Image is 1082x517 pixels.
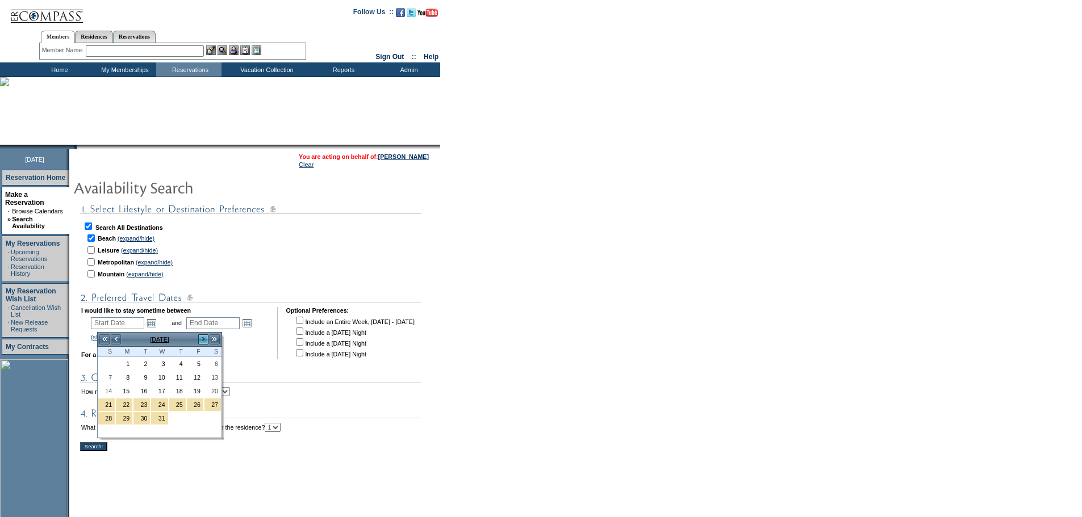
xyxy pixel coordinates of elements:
a: Make a Reservation [5,191,44,207]
span: You are acting on behalf of: [299,153,429,160]
td: Christmas Holiday [186,398,204,411]
td: and [170,315,183,331]
a: Clear [299,161,314,168]
td: Tuesday, December 16, 2025 [133,384,151,398]
a: Open the calendar popup. [145,317,158,329]
a: Residences [75,31,113,43]
td: Sunday, December 07, 2025 [98,371,115,384]
td: · [7,208,11,215]
td: How many people will be staying in residence? [81,387,230,396]
td: Wednesday, December 10, 2025 [151,371,168,384]
a: Sign Out [375,53,404,61]
a: 9 [133,371,150,384]
b: » [7,216,11,222]
td: New Year's Holiday [151,411,168,425]
td: Wednesday, December 03, 2025 [151,357,168,371]
a: 16 [133,385,150,397]
td: Thursday, December 11, 2025 [169,371,186,384]
a: 30 [133,412,150,424]
th: Saturday [204,347,222,357]
img: Follow us on Twitter [407,8,416,17]
td: Friday, December 19, 2025 [186,384,204,398]
input: Date format: M/D/Y. Shortcut keys: [T] for Today. [UP] or [.] for Next Day. [DOWN] or [,] for Pre... [91,317,144,329]
input: Date format: M/D/Y. Shortcut keys: [T] for Today. [UP] or [.] for Next Day. [DOWN] or [,] for Pre... [186,317,240,329]
a: Reservations [113,31,156,43]
a: Reservation Home [6,174,65,182]
td: Sunday, December 14, 2025 [98,384,115,398]
img: Subscribe to our YouTube Channel [417,9,438,17]
a: 2 [133,358,150,370]
td: New Year's Holiday [133,411,151,425]
a: 6 [204,358,221,370]
td: Tuesday, December 02, 2025 [133,357,151,371]
img: b_calculator.gif [252,45,261,55]
a: Subscribe to our YouTube Channel [417,11,438,18]
td: [DATE] [122,333,198,346]
a: 19 [187,385,203,397]
a: 14 [98,385,115,397]
th: Sunday [98,347,115,357]
a: 5 [187,358,203,370]
th: Thursday [169,347,186,357]
a: 28 [98,412,115,424]
a: Search Availability [12,216,45,229]
a: << [99,334,110,345]
td: Christmas Holiday [151,398,168,411]
img: Become our fan on Facebook [396,8,405,17]
td: What is the minimum number of bedrooms needed in the residence? [81,423,281,432]
a: 17 [151,385,168,397]
td: Friday, December 05, 2025 [186,357,204,371]
img: View [218,45,227,55]
td: Christmas Holiday [169,398,186,411]
td: Follow Us :: [353,7,394,20]
b: Leisure [98,247,119,254]
img: Impersonate [229,45,239,55]
a: (expand/hide) [118,235,154,242]
th: Friday [186,347,204,357]
b: Optional Preferences: [286,307,349,314]
td: Saturday, December 13, 2025 [204,371,222,384]
th: Tuesday [133,347,151,357]
td: Reports [310,62,375,77]
td: Monday, December 15, 2025 [115,384,133,398]
a: 23 [133,398,150,411]
td: Saturday, December 20, 2025 [204,384,222,398]
a: 1 [116,358,132,370]
td: Monday, December 01, 2025 [115,357,133,371]
input: Search! [80,442,107,451]
th: Wednesday [151,347,168,357]
img: b_edit.gif [206,45,216,55]
a: (show holiday calendar) [91,334,155,341]
td: Christmas Holiday [115,398,133,411]
td: Wednesday, December 17, 2025 [151,384,168,398]
a: 12 [187,371,203,384]
a: Reservation History [11,263,44,277]
b: Search All Destinations [95,224,163,231]
a: My Reservation Wish List [6,287,56,303]
span: [DATE] [25,156,44,163]
img: Reservations [240,45,250,55]
a: Help [424,53,438,61]
a: >> [209,334,220,345]
td: Christmas Holiday [204,398,222,411]
td: · [8,304,10,318]
img: pgTtlAvailabilitySearch.gif [73,176,300,199]
a: > [198,334,209,345]
a: (expand/hide) [126,271,163,278]
a: Become our fan on Facebook [396,11,405,18]
a: 26 [187,398,203,411]
a: Members [41,31,76,43]
a: 25 [169,398,186,411]
td: New Year's Holiday [98,411,115,425]
td: Monday, December 08, 2025 [115,371,133,384]
a: Open the calendar popup. [241,317,253,329]
a: [PERSON_NAME] [378,153,429,160]
td: · [8,263,10,277]
td: Thursday, December 18, 2025 [169,384,186,398]
a: Follow us on Twitter [407,11,416,18]
td: My Memberships [91,62,156,77]
a: Upcoming Reservations [11,249,47,262]
img: promoShadowLeftCorner.gif [73,145,77,149]
a: 21 [98,398,115,411]
td: · [8,319,10,333]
